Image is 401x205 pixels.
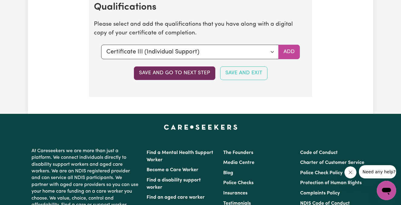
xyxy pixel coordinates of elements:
[377,181,396,200] iframe: Botón para iniciar la ventana de mensajería
[134,66,215,80] button: Save and go to next step
[278,45,300,59] button: Add selected qualification
[164,125,237,130] a: Careseekers home page
[300,150,338,155] a: Code of Conduct
[223,171,233,175] a: Blog
[300,160,364,165] a: Charter of Customer Service
[223,191,247,196] a: Insurances
[94,20,307,38] p: Please select and add the qualifications that you have along with a digital copy of your certific...
[300,181,362,185] a: Protection of Human Rights
[147,178,201,190] a: Find a disability support worker
[147,195,205,200] a: Find an aged care worker
[223,160,254,165] a: Media Centre
[223,150,253,155] a: The Founders
[147,150,213,162] a: Find a Mental Health Support Worker
[147,168,198,172] a: Become a Care Worker
[300,191,340,196] a: Complaints Policy
[223,181,254,185] a: Police Checks
[94,2,307,13] h2: Qualifications
[220,66,267,80] button: Save and Exit
[359,165,396,178] iframe: Mensaje de la compañía
[344,166,356,178] iframe: Cerrar mensaje
[300,171,343,175] a: Police Check Policy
